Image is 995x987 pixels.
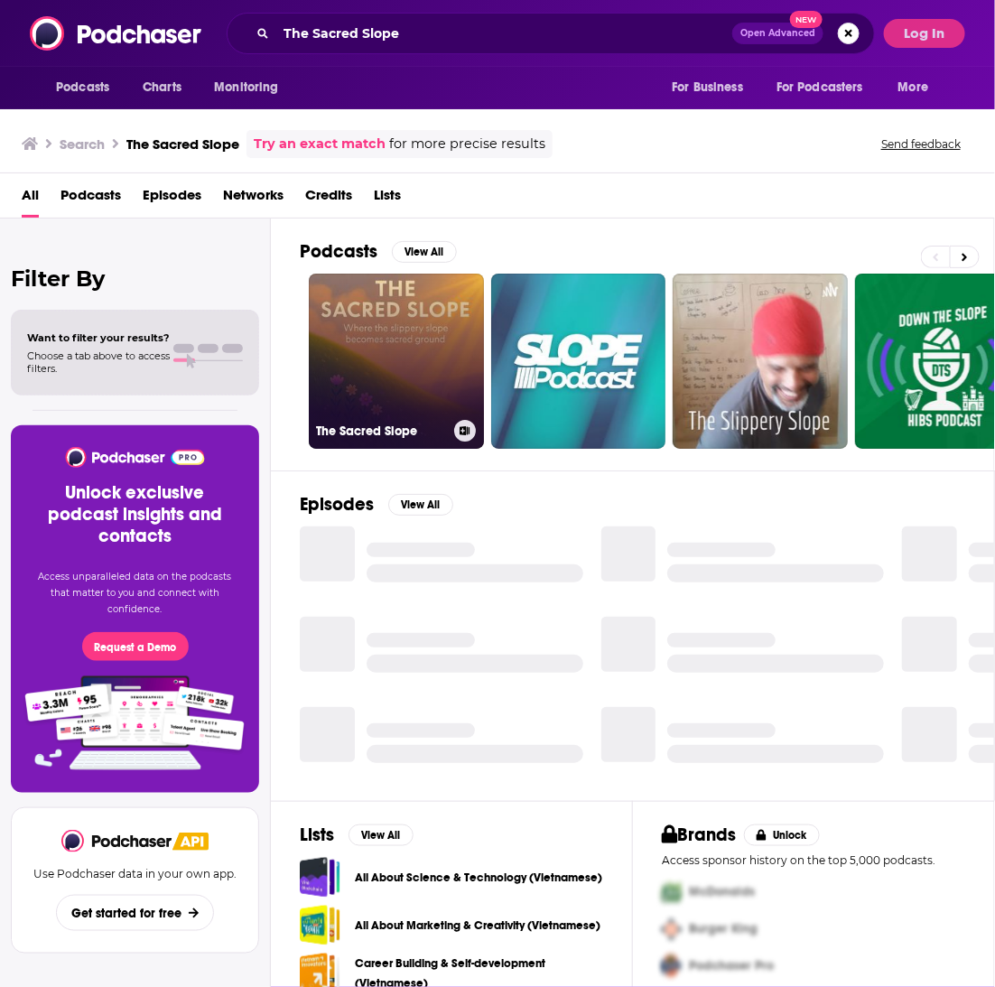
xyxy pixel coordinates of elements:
[305,181,352,218] a: Credits
[300,857,340,898] a: All About Science & Technology (Vietnamese)
[276,19,732,48] input: Search podcasts, credits, & more...
[214,75,278,100] span: Monitoring
[689,885,755,900] span: McDonalds
[64,447,206,468] img: Podchaser - Follow, Share and Rate Podcasts
[43,70,133,105] button: open menu
[884,19,965,48] button: Log In
[61,830,173,852] img: Podchaser - Follow, Share and Rate Podcasts
[662,853,965,867] p: Access sponsor history on the top 5,000 podcasts.
[60,135,105,153] h3: Search
[898,75,929,100] span: More
[143,181,201,218] a: Episodes
[71,906,181,921] span: Get started for free
[672,75,743,100] span: For Business
[740,29,815,38] span: Open Advanced
[30,16,203,51] img: Podchaser - Follow, Share and Rate Podcasts
[886,70,952,105] button: open menu
[201,70,302,105] button: open menu
[82,632,189,661] button: Request a Demo
[355,868,602,888] a: All About Science & Technology (Vietnamese)
[33,482,237,547] h3: Unlock exclusive podcast insights and contacts
[389,134,545,154] span: for more precise results
[33,867,237,880] p: Use Podchaser data in your own app.
[776,75,863,100] span: For Podcasters
[300,493,453,516] a: EpisodesView All
[300,240,377,263] h2: Podcasts
[56,895,214,931] button: Get started for free
[316,424,447,439] h3: The Sacred Slope
[172,833,209,851] img: Podchaser API banner
[655,911,689,948] img: Second Pro Logo
[60,181,121,218] a: Podcasts
[300,493,374,516] h2: Episodes
[126,135,239,153] h3: The Sacred Slope
[143,75,181,100] span: Charts
[309,274,484,449] a: The Sacred Slope
[27,349,170,375] span: Choose a tab above to access filters.
[876,136,966,152] button: Send feedback
[388,494,453,516] button: View All
[744,824,821,846] button: Unlock
[223,181,284,218] a: Networks
[131,70,192,105] a: Charts
[659,70,766,105] button: open menu
[655,874,689,911] img: First Pro Logo
[11,265,259,292] h2: Filter By
[392,241,457,263] button: View All
[56,75,109,100] span: Podcasts
[300,905,340,945] a: All About Marketing & Creativity (Vietnamese)
[765,70,889,105] button: open menu
[27,331,170,344] span: Want to filter your results?
[355,916,600,936] a: All About Marketing & Creativity (Vietnamese)
[655,948,689,985] img: Third Pro Logo
[300,824,414,846] a: ListsView All
[790,11,823,28] span: New
[374,181,401,218] a: Lists
[689,922,758,937] span: Burger King
[300,240,457,263] a: PodcastsView All
[254,134,386,154] a: Try an exact match
[662,824,737,846] h2: Brands
[22,181,39,218] a: All
[227,13,875,54] div: Search podcasts, credits, & more...
[33,569,237,618] p: Access unparalleled data on the podcasts that matter to you and connect with confidence.
[732,23,823,44] button: Open AdvancedNew
[300,824,334,846] h2: Lists
[349,824,414,846] button: View All
[19,675,251,771] img: Pro Features
[689,959,774,974] span: Podchaser Pro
